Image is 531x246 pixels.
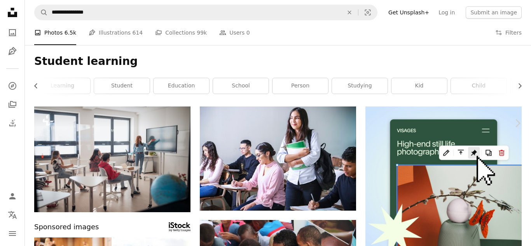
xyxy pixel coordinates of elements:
a: person [272,78,328,94]
button: Visual search [358,5,377,20]
a: Explore [5,78,20,94]
h1: Student learning [34,54,522,68]
button: Menu [5,226,20,241]
a: kid [391,78,447,94]
span: 0 [246,28,250,37]
a: Get Unsplash+ [384,6,434,19]
a: Photos [5,25,20,40]
span: Sponsored images [34,222,99,233]
a: woman carrying white and green textbook [200,155,356,162]
button: Filters [495,20,522,45]
span: 99k [197,28,207,37]
button: scroll list to the left [34,78,43,94]
a: education [154,78,209,94]
a: Log in / Sign up [5,188,20,204]
a: school [213,78,269,94]
a: studying [332,78,388,94]
button: scroll list to the right [513,78,522,94]
a: Users 0 [219,20,250,45]
a: Illustrations 614 [89,20,143,45]
button: Submit an image [466,6,522,19]
a: student [94,78,150,94]
a: Next [504,86,531,161]
button: Search Unsplash [35,5,48,20]
a: learning [35,78,90,94]
span: 614 [133,28,143,37]
img: Happy young High school teacher giving marketing lesson to students in classroom [34,106,190,212]
button: Clear [341,5,358,20]
a: Happy young High school teacher giving marketing lesson to students in classroom [34,155,190,162]
button: Language [5,207,20,223]
img: woman carrying white and green textbook [200,106,356,211]
a: Collections 99k [155,20,207,45]
a: Illustrations [5,44,20,59]
form: Find visuals sitewide [34,5,377,20]
a: Log in [434,6,459,19]
a: child [451,78,507,94]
